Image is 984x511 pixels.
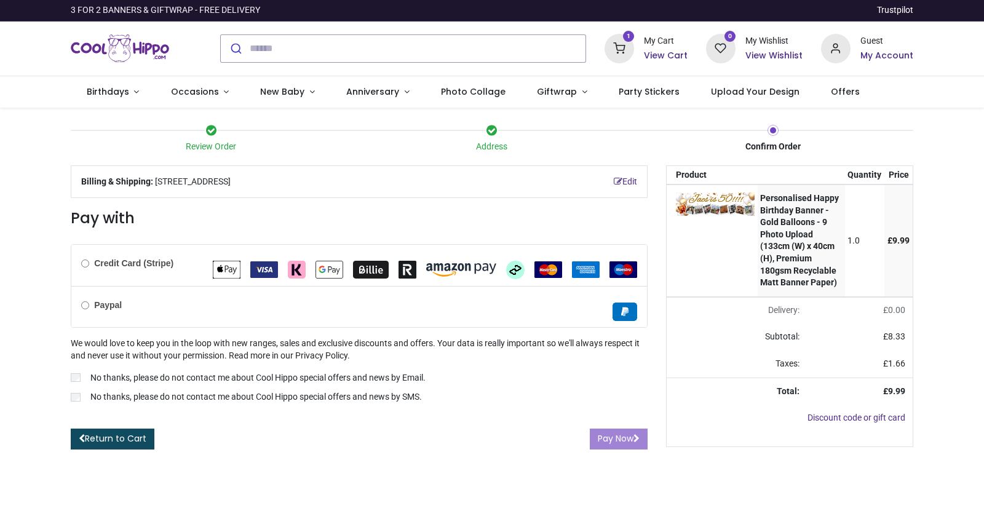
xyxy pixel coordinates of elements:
[724,31,736,42] sup: 0
[288,261,306,279] img: Klarna
[847,235,881,247] div: 1.0
[245,76,331,108] a: New Baby
[745,35,803,47] div: My Wishlist
[888,358,905,368] span: 1.66
[884,166,913,184] th: Price
[71,393,81,402] input: No thanks, please do not contact me about Cool Hippo special offers and news by SMS.
[883,331,905,341] span: £
[667,297,807,324] td: Delivery will be updated after choosing a new delivery method
[221,35,250,62] button: Submit
[71,208,648,229] h3: Pay with
[506,264,525,274] span: Afterpay Clearpay
[353,264,389,274] span: Billie
[81,301,89,309] input: Paypal
[845,166,885,184] th: Quantity
[90,372,426,384] p: No thanks, please do not contact me about Cool Hippo special offers and news by Email.
[644,35,688,47] div: My Cart
[213,264,240,274] span: Apple Pay
[81,176,153,186] b: Billing & Shipping:
[745,50,803,62] a: View Wishlist
[619,85,680,98] span: Party Stickers
[71,31,169,66] a: Logo of Cool Hippo
[605,42,634,52] a: 1
[213,261,240,279] img: Apple Pay
[71,31,169,66] img: Cool Hippo
[288,264,306,274] span: Klarna
[71,76,155,108] a: Birthdays
[777,386,799,396] strong: Total:
[250,261,278,278] img: VISA
[534,261,562,278] img: MasterCard
[614,176,637,188] a: Edit
[572,264,600,274] span: American Express
[632,141,913,153] div: Confirm Order
[71,141,352,153] div: Review Order
[609,264,637,274] span: Maestro
[81,259,89,267] input: Credit Card (Stripe)
[426,263,496,277] img: Amazon Pay
[353,261,389,279] img: Billie
[171,85,219,98] span: Occasions
[613,306,637,315] span: Paypal
[94,258,173,268] b: Credit Card (Stripe)
[71,373,81,382] input: No thanks, please do not contact me about Cool Hippo special offers and news by Email.
[315,261,343,279] img: Google Pay
[399,261,416,279] img: Revolut Pay
[883,358,905,368] span: £
[94,300,122,310] b: Paypal
[441,85,506,98] span: Photo Collage
[572,261,600,278] img: American Express
[346,85,399,98] span: Anniversary
[883,386,905,396] strong: £
[521,76,603,108] a: Giftwrap
[260,85,304,98] span: New Baby
[506,261,525,279] img: Afterpay Clearpay
[676,192,755,216] img: 8DPmUsAAAABklEQVQDAOEymMTa33p2AAAAAElFTkSuQmCC
[711,85,799,98] span: Upload Your Design
[623,31,635,42] sup: 1
[330,76,425,108] a: Anniversary
[315,264,343,274] span: Google Pay
[883,305,905,315] span: £
[860,50,913,62] a: My Account
[87,85,129,98] span: Birthdays
[888,386,905,396] span: 9.99
[888,305,905,315] span: 0.00
[877,4,913,17] a: Trustpilot
[155,176,231,188] span: [STREET_ADDRESS]
[71,338,648,405] div: We would love to keep you in the loop with new ranges, sales and exclusive discounts and offers. ...
[892,236,910,245] span: 9.99
[71,429,154,450] a: Return to Cart
[667,323,807,351] td: Subtotal:
[807,413,905,422] a: Discount code or gift card
[399,264,416,274] span: Revolut Pay
[667,351,807,378] td: Taxes:
[887,236,910,245] span: £
[644,50,688,62] a: View Cart
[534,264,562,274] span: MasterCard
[155,76,245,108] a: Occasions
[71,4,260,17] div: 3 FOR 2 BANNERS & GIFTWRAP - FREE DELIVERY
[760,193,839,287] strong: Personalised Happy Birthday Banner - Gold Balloons - 9 Photo Upload (133cm (W) x 40cm (H), Premiu...
[352,141,633,153] div: Address
[706,42,736,52] a: 0
[888,331,905,341] span: 8.33
[250,264,278,274] span: VISA
[667,166,758,184] th: Product
[537,85,577,98] span: Giftwrap
[90,391,422,403] p: No thanks, please do not contact me about Cool Hippo special offers and news by SMS.
[613,303,637,321] img: Paypal
[860,35,913,47] div: Guest
[609,261,637,278] img: Maestro
[831,85,860,98] span: Offers
[426,264,496,274] span: Amazon Pay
